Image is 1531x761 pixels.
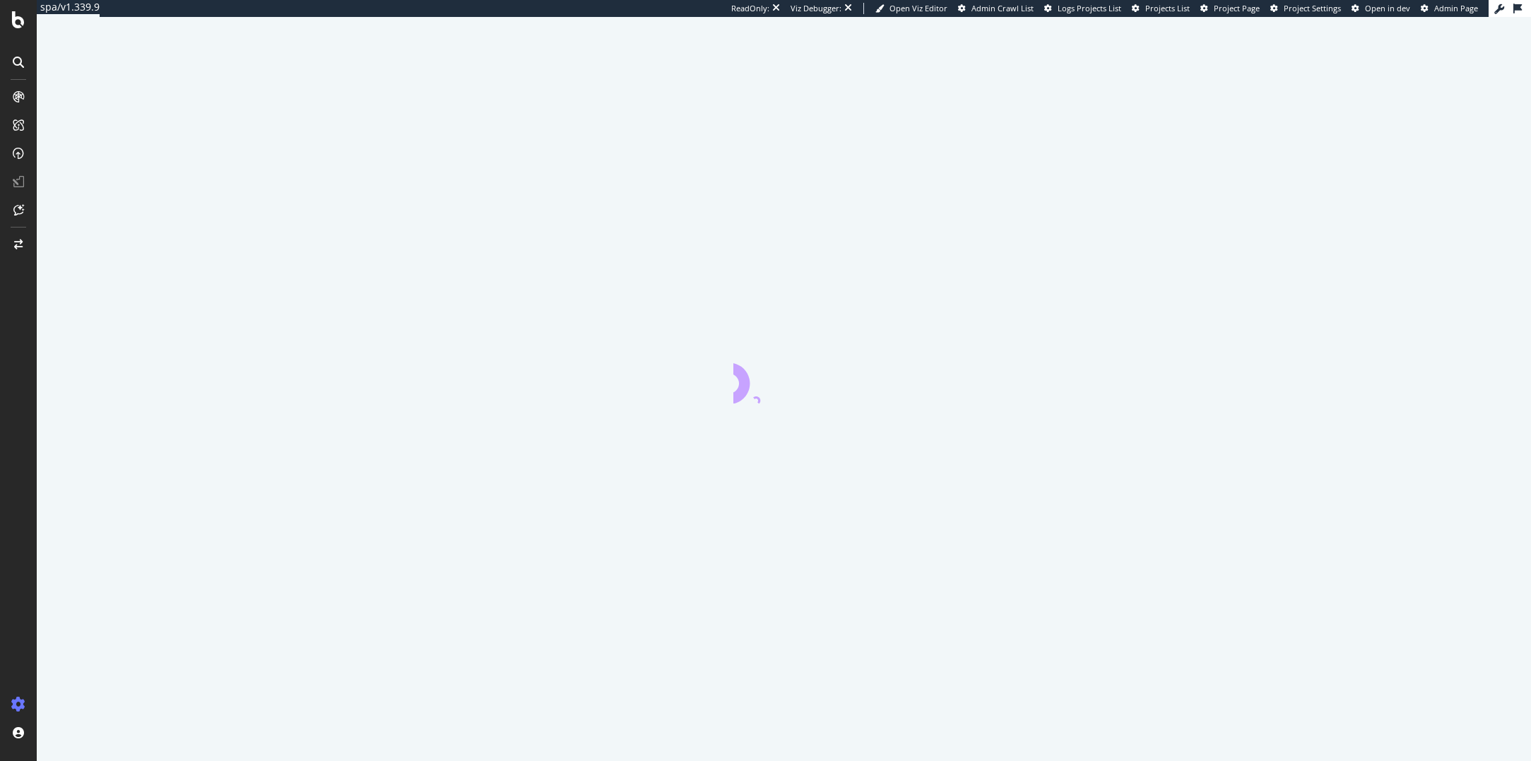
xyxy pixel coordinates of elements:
[1145,3,1190,13] span: Projects List
[971,3,1034,13] span: Admin Crawl List
[875,3,947,14] a: Open Viz Editor
[1058,3,1121,13] span: Logs Projects List
[1284,3,1341,13] span: Project Settings
[889,3,947,13] span: Open Viz Editor
[1421,3,1478,14] a: Admin Page
[1200,3,1260,14] a: Project Page
[733,353,835,403] div: animation
[1365,3,1410,13] span: Open in dev
[1352,3,1410,14] a: Open in dev
[1044,3,1121,14] a: Logs Projects List
[791,3,841,14] div: Viz Debugger:
[731,3,769,14] div: ReadOnly:
[1270,3,1341,14] a: Project Settings
[1132,3,1190,14] a: Projects List
[1434,3,1478,13] span: Admin Page
[1214,3,1260,13] span: Project Page
[958,3,1034,14] a: Admin Crawl List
